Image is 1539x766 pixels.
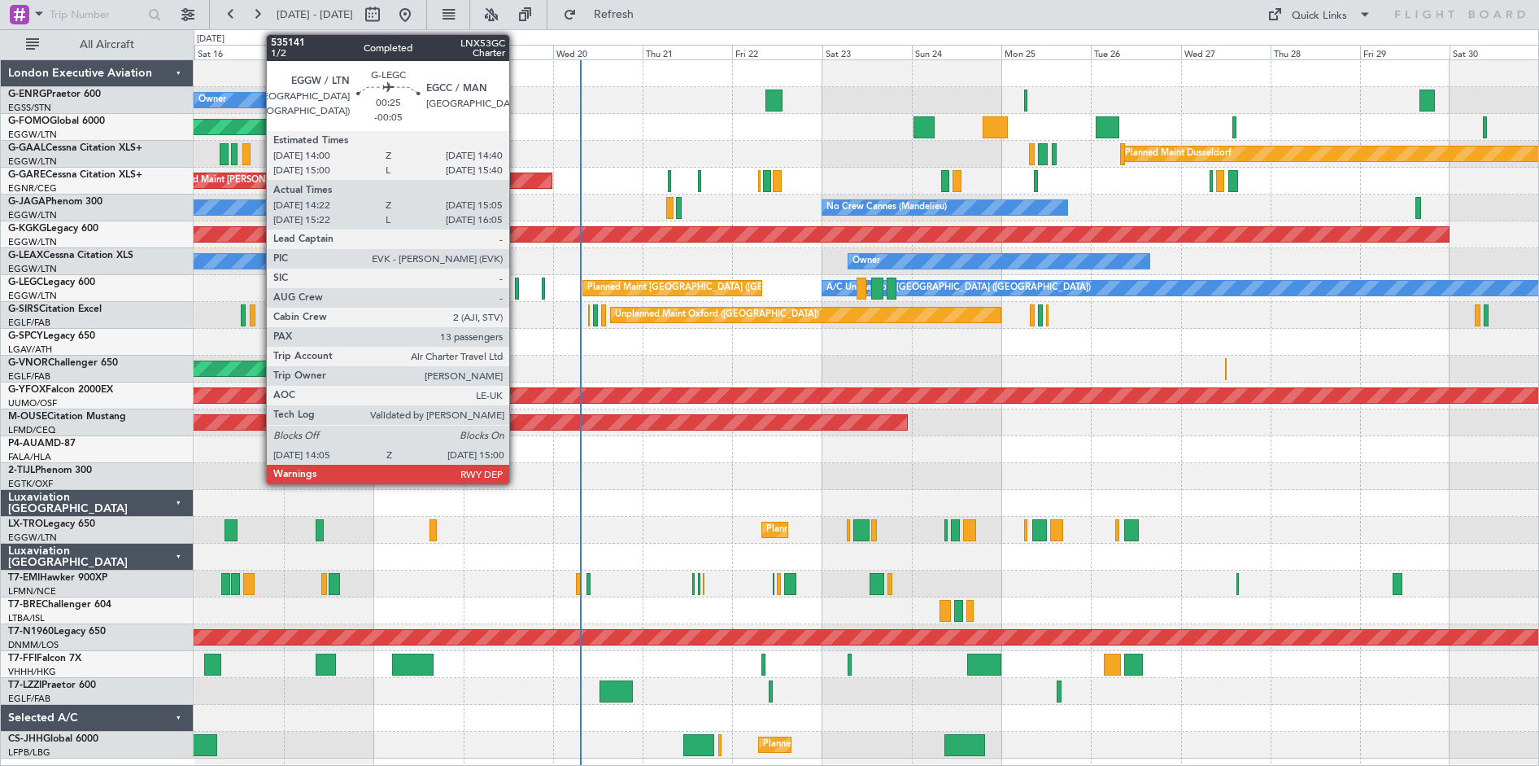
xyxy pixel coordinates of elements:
a: EGSS/STN [8,102,51,114]
a: LX-TROLegacy 650 [8,519,95,529]
span: G-VNOR [8,358,48,368]
a: LFMN/NCE [8,585,56,597]
span: Refresh [580,9,648,20]
a: LFMD/CEQ [8,424,55,436]
a: G-GAALCessna Citation XLS+ [8,143,142,153]
div: Sat 30 [1450,45,1539,59]
span: LX-TRO [8,519,43,529]
div: Mon 18 [373,45,463,59]
div: Tue 19 [464,45,553,59]
a: UUMO/OSF [8,397,57,409]
div: Wed 27 [1181,45,1271,59]
a: G-FOMOGlobal 6000 [8,116,105,126]
div: Fri 29 [1360,45,1450,59]
input: Trip Number [50,2,143,27]
a: EGGW/LTN [8,532,57,544]
div: Owner [852,249,880,274]
a: EGGW/LTN [8,236,57,248]
a: G-YFOXFalcon 2000EX [8,385,113,395]
span: T7-LZZI [8,681,41,690]
a: EGGW/LTN [8,155,57,168]
a: G-JAGAPhenom 300 [8,197,102,207]
a: CS-JHHGlobal 6000 [8,734,98,744]
a: EGGW/LTN [8,209,57,221]
span: All Aircraft [42,39,172,50]
a: VHHH/HKG [8,666,56,678]
div: Sat 23 [822,45,912,59]
div: Planned Maint [GEOGRAPHIC_DATA] ([GEOGRAPHIC_DATA]) [763,733,1019,757]
div: No Crew Cannes (Mandelieu) [826,195,947,220]
div: A/C Unavailable [GEOGRAPHIC_DATA] ([GEOGRAPHIC_DATA]) [826,276,1091,300]
a: EGTK/OXF [8,478,53,490]
span: G-SIRS [8,304,39,314]
a: EGGW/LTN [8,263,57,275]
span: M-OUSE [8,412,47,422]
a: EGGW/LTN [8,290,57,302]
a: T7-LZZIPraetor 600 [8,681,96,690]
span: T7-N1960 [8,627,54,637]
a: G-VNORChallenger 650 [8,358,118,368]
div: Fri 22 [732,45,822,59]
a: G-SPCYLegacy 650 [8,331,95,341]
span: G-LEAX [8,251,43,260]
a: EGNR/CEG [8,182,57,195]
a: LTBA/ISL [8,612,45,624]
div: Owner [198,88,226,112]
div: Unplanned Maint [PERSON_NAME] [154,169,301,193]
button: All Aircraft [18,32,177,58]
a: G-LEGCLegacy 600 [8,278,95,287]
a: G-KGKGLegacy 600 [8,224,98,234]
a: M-OUSECitation Mustang [8,412,126,422]
a: T7-N1960Legacy 650 [8,627,106,637]
span: G-GARE [8,170,46,180]
span: G-LEGC [8,278,43,287]
a: 2-TIJLPhenom 300 [8,466,92,475]
span: T7-BRE [8,600,41,610]
span: G-FOMO [8,116,50,126]
span: G-KGKG [8,224,46,234]
span: G-JAGA [8,197,46,207]
a: G-GARECessna Citation XLS+ [8,170,142,180]
a: G-ENRGPraetor 600 [8,90,101,99]
button: Quick Links [1259,2,1380,28]
span: G-GAAL [8,143,46,153]
span: CS-JHH [8,734,43,744]
a: DNMM/LOS [8,639,59,651]
div: Planned Maint [GEOGRAPHIC_DATA] ([GEOGRAPHIC_DATA]) [587,276,844,300]
span: [DATE] - [DATE] [277,7,353,22]
div: Sun 17 [284,45,373,59]
a: T7-FFIFalcon 7X [8,654,81,663]
a: FALA/HLA [8,451,51,463]
div: Thu 21 [643,45,732,59]
span: G-ENRG [8,90,46,99]
a: EGLF/FAB [8,317,50,329]
div: Quick Links [1292,8,1347,24]
div: Sat 16 [194,45,284,59]
a: EGLF/FAB [8,693,50,705]
a: P4-AUAMD-87 [8,439,76,449]
div: [DATE] [197,33,225,46]
div: Thu 28 [1271,45,1360,59]
a: T7-BREChallenger 604 [8,600,111,610]
span: G-SPCY [8,331,43,341]
a: G-SIRSCitation Excel [8,304,102,314]
span: 2-TIJL [8,466,35,475]
span: T7-FFI [8,654,37,663]
div: Mon 25 [1001,45,1091,59]
a: T7-EMIHawker 900XP [8,573,107,583]
span: G-YFOX [8,385,46,395]
div: Tue 26 [1091,45,1180,59]
a: LFPB/LBG [8,746,50,759]
a: EGLF/FAB [8,370,50,383]
div: Planned Maint [GEOGRAPHIC_DATA] ([GEOGRAPHIC_DATA]) [766,518,1022,542]
a: LGAV/ATH [8,344,52,356]
div: Unplanned Maint Oxford ([GEOGRAPHIC_DATA]) [615,303,819,327]
a: EGGW/LTN [8,129,57,141]
span: T7-EMI [8,573,40,583]
a: G-LEAXCessna Citation XLS [8,251,133,260]
button: Refresh [556,2,653,28]
div: Wed 20 [553,45,643,59]
div: Sun 24 [912,45,1001,59]
div: Planned Maint Dusseldorf [1125,142,1232,166]
span: P4-AUA [8,439,45,449]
